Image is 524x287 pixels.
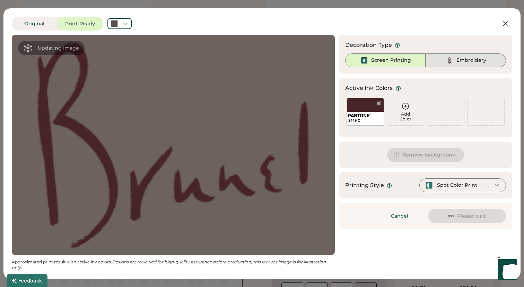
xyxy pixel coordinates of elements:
[437,182,477,189] div: Spot Color Print
[345,41,392,49] div: Decoration Type
[425,182,433,189] img: spot-color-green.svg
[345,84,393,92] div: Active Ink Colors
[375,209,424,223] button: Cancel
[345,181,384,189] div: Printing Style
[360,56,368,65] img: Ink%20-%20Selected.svg
[57,17,103,31] button: Print Ready
[371,57,411,64] div: Screen Printing
[12,259,335,270] div: Approximated print result with active ink colors.
[456,57,486,64] div: Embroidery
[387,148,464,162] button: Remove background
[387,112,424,121] div: Add Color
[348,114,371,117] img: 1024px-Pantone_logo.svg.png
[445,56,454,65] img: Thread%20-%20Unselected.svg
[428,209,506,223] button: Please wait
[12,17,57,31] button: Original
[348,118,382,123] div: 2449 C
[12,259,327,270] em: Designs are reviewed for high-quality assurance before production; this low-res image is for illu...
[491,256,521,286] iframe: Front Chat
